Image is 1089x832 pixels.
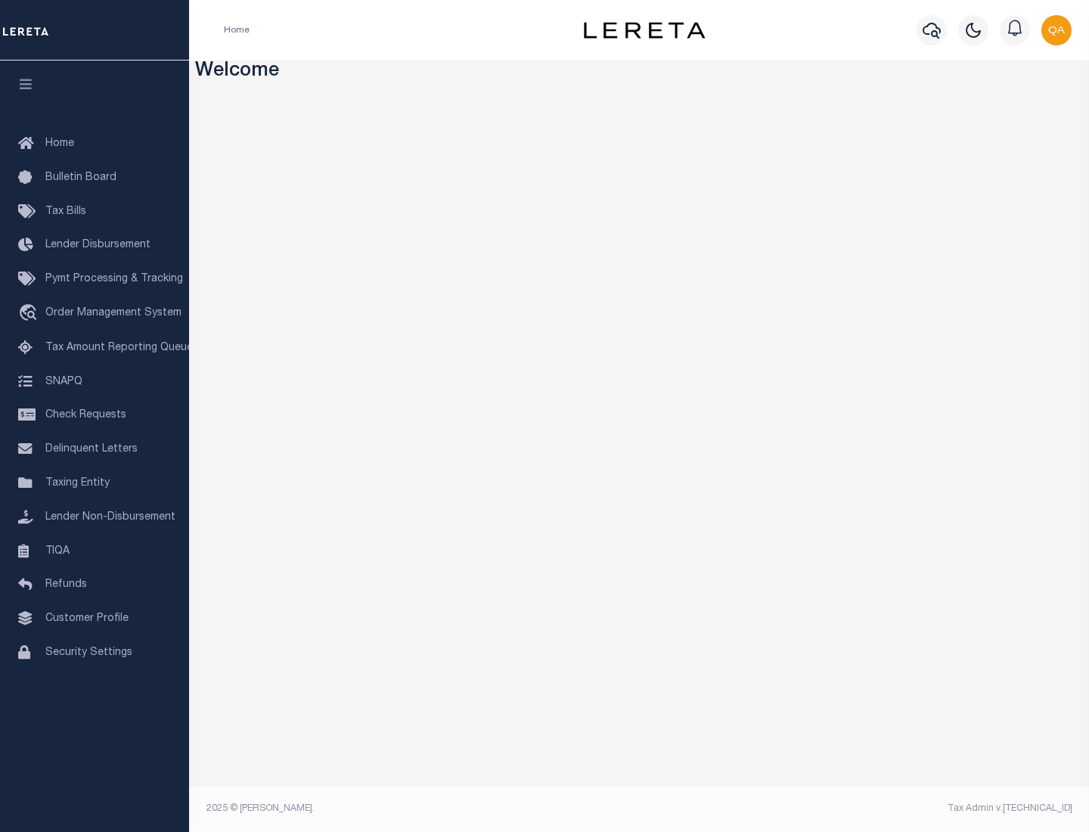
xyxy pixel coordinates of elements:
span: Security Settings [45,647,132,658]
span: Lender Disbursement [45,240,150,250]
span: TIQA [45,545,70,556]
i: travel_explore [18,304,42,324]
img: svg+xml;base64,PHN2ZyB4bWxucz0iaHR0cDovL3d3dy53My5vcmcvMjAwMC9zdmciIHBvaW50ZXItZXZlbnRzPSJub25lIi... [1041,15,1072,45]
span: Tax Amount Reporting Queue [45,343,193,353]
span: Lender Non-Disbursement [45,512,175,523]
span: SNAPQ [45,376,82,387]
span: Customer Profile [45,613,129,624]
span: Tax Bills [45,206,86,217]
span: Order Management System [45,308,181,318]
div: 2025 © [PERSON_NAME]. [195,802,640,815]
span: Check Requests [45,410,126,421]
h3: Welcome [195,61,1084,84]
img: logo-dark.svg [584,22,705,39]
li: Home [224,23,250,37]
span: Bulletin Board [45,172,116,183]
span: Refunds [45,579,87,590]
span: Home [45,138,74,149]
div: Tax Admin v.[TECHNICAL_ID] [650,802,1072,815]
span: Delinquent Letters [45,444,138,455]
span: Pymt Processing & Tracking [45,274,183,284]
span: Taxing Entity [45,478,110,489]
